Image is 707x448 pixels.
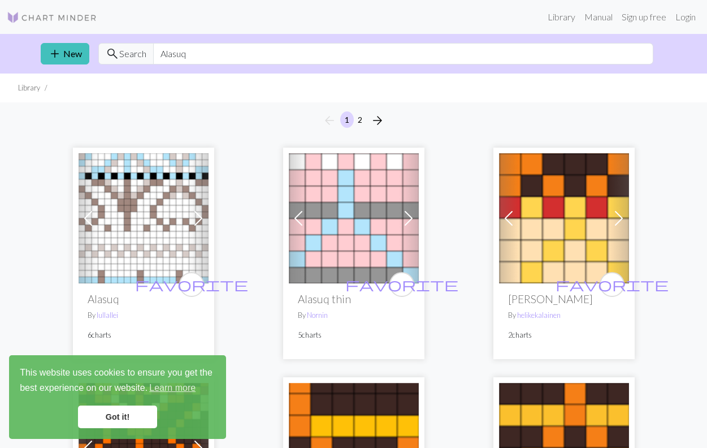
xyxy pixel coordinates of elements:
a: Library [543,6,580,28]
p: 5 charts [298,330,410,341]
a: alasuq Jarno [499,212,629,222]
h2: [PERSON_NAME] [508,292,620,305]
a: New [41,43,89,64]
button: 1 [340,111,354,128]
a: Alasuq [79,212,209,222]
span: Search [119,47,146,61]
a: Chart A [289,212,419,222]
span: favorite [345,275,458,293]
a: dismiss cookie message [78,406,157,428]
p: 2 charts [508,330,620,341]
button: Next [366,111,389,130]
li: Library [18,83,40,93]
nav: Page navigation [318,111,389,130]
img: Chart A [289,153,419,283]
p: 6 charts [88,330,199,341]
p: By [88,310,199,321]
img: Alasuq [79,153,209,283]
a: learn more about cookies [148,380,197,397]
a: Nornin [307,311,328,320]
p: By [508,310,620,321]
img: alasuq Jarno [499,153,629,283]
span: arrow_forward [371,113,384,128]
span: search [106,46,119,62]
button: 2 [353,111,367,128]
i: favourite [135,273,248,296]
a: Login [671,6,700,28]
p: By [298,310,410,321]
button: favourite [389,272,414,297]
a: Sign up free [617,6,671,28]
a: helikekalainen [517,311,561,320]
button: favourite [179,272,204,297]
i: Next [371,114,384,127]
div: cookieconsent [9,355,226,439]
span: add [48,46,62,62]
a: Manual [580,6,617,28]
h2: Alasuq thin [298,292,410,305]
h2: Alasuq [88,292,199,305]
span: favorite [135,275,248,293]
button: favourite [600,272,624,297]
span: This website uses cookies to ensure you get the best experience on our website. [20,366,215,397]
a: lullallei [97,311,118,320]
img: Logo [7,11,97,24]
span: favorite [556,275,669,293]
i: favourite [556,273,669,296]
i: favourite [345,273,458,296]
